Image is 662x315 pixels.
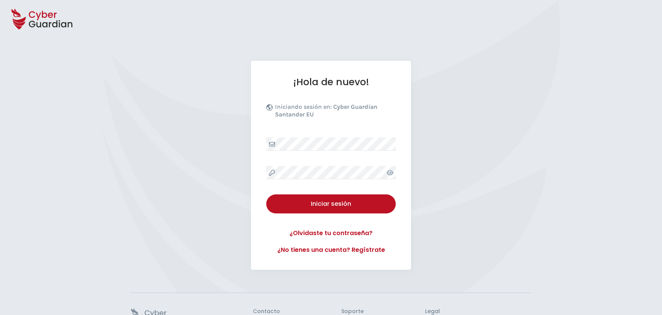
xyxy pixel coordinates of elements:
h3: Legal [425,308,531,315]
h3: Contacto [253,308,280,315]
h1: ¡Hola de nuevo! [266,76,396,88]
button: Iniciar sesión [266,194,396,213]
p: Iniciando sesión en: [275,103,394,122]
div: Iniciar sesión [272,199,390,208]
a: ¿Olvidaste tu contraseña? [266,229,396,238]
a: ¿No tienes una cuenta? Regístrate [266,245,396,255]
h3: Soporte [341,308,364,315]
b: Cyber Guardian Santander EU [275,103,377,118]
